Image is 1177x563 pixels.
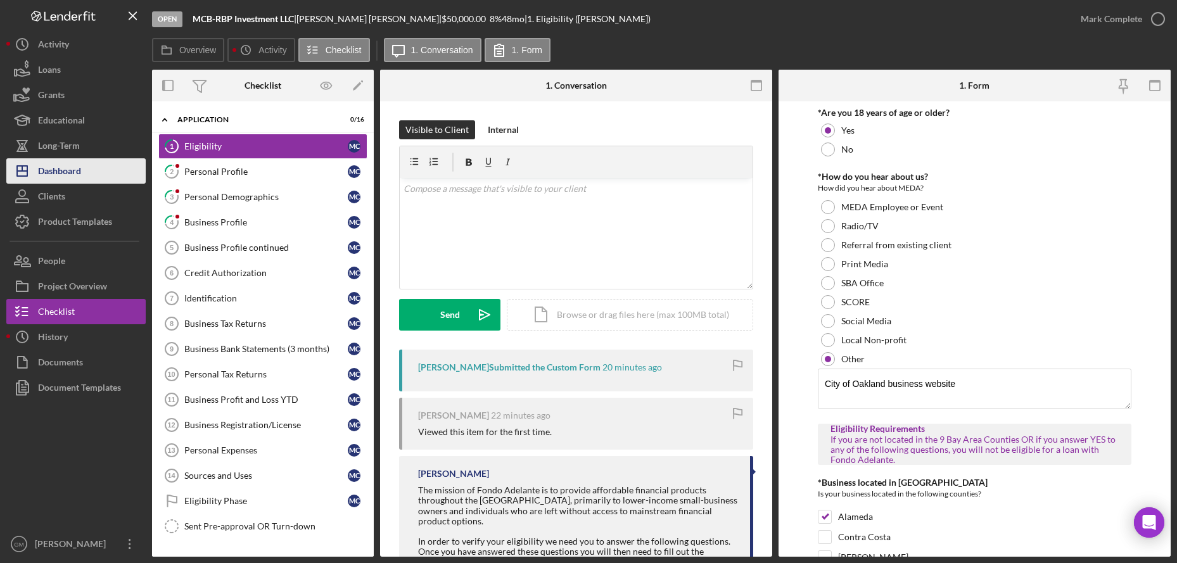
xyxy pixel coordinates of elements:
[38,299,75,327] div: Checklist
[38,32,69,60] div: Activity
[830,434,1119,465] div: If you are not located in the 9 Bay Area Counties OR if you answer YES to any of the following qu...
[179,45,216,55] label: Overview
[6,324,146,350] button: History
[6,184,146,209] button: Clients
[490,14,502,24] div: 8 %
[193,14,296,24] div: |
[6,350,146,375] button: Documents
[184,141,348,151] div: Eligibility
[158,311,367,336] a: 8Business Tax ReturnsMC
[184,268,348,278] div: Credit Authorization
[152,38,224,62] button: Overview
[841,259,888,269] label: Print Media
[158,210,367,235] a: 4Business ProfileMC
[14,541,23,548] text: GM
[818,182,1131,194] div: How did you hear about MEDA?
[6,248,146,274] button: People
[158,235,367,260] a: 5Business Profile continuedMC
[38,57,61,85] div: Loans
[38,184,65,212] div: Clients
[841,354,865,364] label: Other
[830,424,1119,434] div: Eligibility Requirements
[158,438,367,463] a: 13Personal ExpensesMC
[158,362,367,387] a: 10Personal Tax ReturnsMC
[841,278,884,288] label: SBA Office
[1081,6,1142,32] div: Mark Complete
[838,531,891,543] label: Contra Costa
[512,45,542,55] label: 1. Form
[818,369,1131,409] textarea: City of Oakland business website
[38,274,107,302] div: Project Overview
[348,292,360,305] div: M C
[418,427,552,437] div: Viewed this item for the first time.
[418,485,737,526] div: The mission of Fondo Adelante is to provide affordable financial products throughout the [GEOGRAP...
[170,167,174,175] tspan: 2
[485,38,550,62] button: 1. Form
[6,274,146,299] button: Project Overview
[6,108,146,133] button: Educational
[348,419,360,431] div: M C
[411,45,473,55] label: 1. Conversation
[348,469,360,482] div: M C
[348,444,360,457] div: M C
[170,294,174,302] tspan: 7
[38,375,121,403] div: Document Templates
[6,375,146,400] a: Document Templates
[341,116,364,123] div: 0 / 16
[158,286,367,311] a: 7IdentificationMC
[38,350,83,378] div: Documents
[167,421,175,429] tspan: 12
[348,140,360,153] div: M C
[158,184,367,210] a: 3Personal DemographicsMC
[6,57,146,82] a: Loans
[298,38,370,62] button: Checklist
[491,410,550,421] time: 2025-08-28 23:04
[167,370,175,378] tspan: 10
[442,14,490,24] div: $50,000.00
[488,120,519,139] div: Internal
[348,317,360,330] div: M C
[38,248,65,277] div: People
[158,514,367,539] a: Sent Pre-approval OR Turn-down
[6,299,146,324] button: Checklist
[348,343,360,355] div: M C
[481,120,525,139] button: Internal
[418,362,601,372] div: [PERSON_NAME] Submitted the Custom Form
[348,216,360,229] div: M C
[841,125,855,136] label: Yes
[418,469,489,479] div: [PERSON_NAME]
[38,158,81,187] div: Dashboard
[6,531,146,557] button: GM[PERSON_NAME]
[841,240,951,250] label: Referral from existing client
[38,133,80,161] div: Long-Term
[841,297,870,307] label: SCORE
[418,410,489,421] div: [PERSON_NAME]
[170,193,174,201] tspan: 3
[6,209,146,234] a: Product Templates
[348,495,360,507] div: M C
[158,463,367,488] a: 14Sources and UsesMC
[38,209,112,237] div: Product Templates
[399,120,475,139] button: Visible to Client
[348,393,360,406] div: M C
[545,80,607,91] div: 1. Conversation
[838,510,873,523] label: Alameda
[258,45,286,55] label: Activity
[227,38,295,62] button: Activity
[177,116,333,123] div: Application
[818,172,1131,182] div: *How do you hear about us?
[6,32,146,57] button: Activity
[184,344,348,354] div: Business Bank Statements (3 months)
[158,336,367,362] a: 9Business Bank Statements (3 months)MC
[348,368,360,381] div: M C
[167,446,175,454] tspan: 13
[184,167,348,177] div: Personal Profile
[348,241,360,254] div: M C
[170,269,174,277] tspan: 6
[167,472,175,479] tspan: 14
[170,142,174,150] tspan: 1
[384,38,481,62] button: 1. Conversation
[184,496,348,506] div: Eligibility Phase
